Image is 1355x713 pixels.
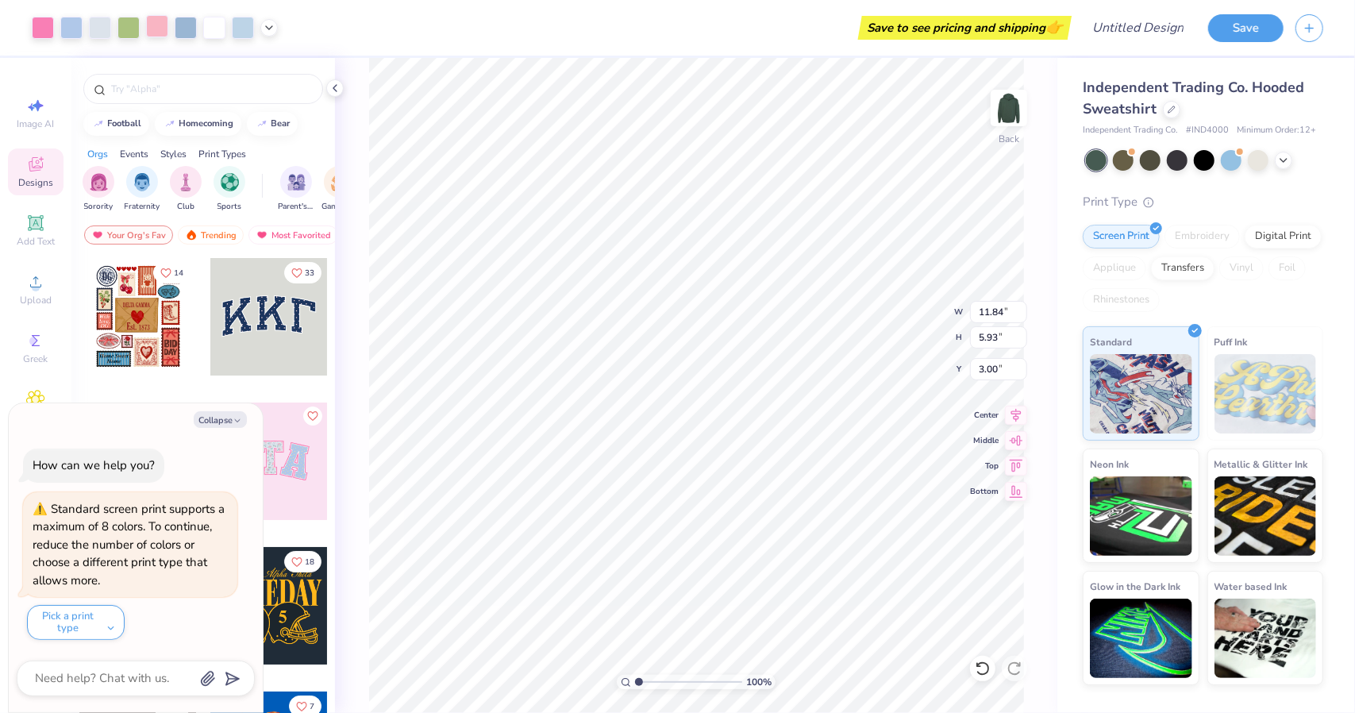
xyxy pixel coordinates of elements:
button: Pick a print type [27,605,125,640]
div: Your Org's Fav [84,225,173,245]
span: Parent's Weekend [278,201,314,213]
img: Club Image [177,173,194,191]
div: Embroidery [1164,225,1240,249]
img: most_fav.gif [91,229,104,241]
button: filter button [125,166,160,213]
div: Digital Print [1245,225,1322,249]
button: Like [284,262,321,283]
span: Club [177,201,194,213]
img: Sports Image [221,173,239,191]
span: Minimum Order: 12 + [1237,124,1316,137]
div: Transfers [1151,256,1214,280]
button: Save [1208,14,1284,42]
div: Standard screen print supports a maximum of 8 colors. To continue, reduce the number of colors or... [33,501,225,588]
img: Metallic & Glitter Ink [1214,476,1317,556]
img: Back [993,92,1025,124]
input: Try "Alpha" [110,81,313,97]
span: Sports [217,201,242,213]
div: filter for Sports [214,166,245,213]
div: Save to see pricing and shipping [862,16,1068,40]
div: filter for Club [170,166,202,213]
img: Sorority Image [90,173,108,191]
div: filter for Parent's Weekend [278,166,314,213]
img: trend_line.gif [256,119,268,129]
span: Middle [970,435,999,446]
img: Standard [1090,354,1192,434]
span: Add Text [17,235,55,248]
div: Print Types [198,147,246,161]
span: Clipart & logos [8,411,64,437]
div: Events [120,147,148,161]
button: filter button [321,166,358,213]
div: filter for Sorority [83,166,114,213]
button: Collapse [194,411,247,428]
img: Water based Ink [1214,599,1317,678]
button: homecoming [155,112,241,136]
span: Metallic & Glitter Ink [1214,456,1308,472]
div: Back [999,132,1019,146]
span: 100 % [746,675,772,689]
button: Like [284,551,321,572]
div: Screen Print [1083,225,1160,249]
span: Standard [1090,333,1132,350]
div: filter for Game Day [321,166,358,213]
div: homecoming [179,119,234,128]
span: Image AI [17,118,55,130]
span: Neon Ink [1090,456,1129,472]
img: Puff Ink [1214,354,1317,434]
span: Glow in the Dark Ink [1090,578,1180,595]
div: football [108,119,142,128]
img: Game Day Image [331,173,349,191]
div: Trending [178,225,244,245]
img: most_fav.gif [256,229,268,241]
span: Bottom [970,486,999,497]
span: Independent Trading Co. [1083,124,1178,137]
img: Glow in the Dark Ink [1090,599,1192,678]
div: Styles [160,147,187,161]
div: Foil [1268,256,1306,280]
span: Fraternity [125,201,160,213]
button: filter button [170,166,202,213]
img: trending.gif [185,229,198,241]
span: Game Day [321,201,358,213]
input: Untitled Design [1080,12,1196,44]
span: 14 [174,269,183,277]
div: Print Type [1083,193,1323,211]
button: Like [303,407,322,426]
img: trend_line.gif [92,119,105,129]
span: 7 [310,703,314,711]
span: Water based Ink [1214,578,1288,595]
div: Applique [1083,256,1146,280]
span: Sorority [84,201,114,213]
div: bear [271,119,291,128]
button: football [83,112,149,136]
div: Rhinestones [1083,288,1160,312]
button: filter button [214,166,245,213]
img: Neon Ink [1090,476,1192,556]
img: Fraternity Image [133,173,151,191]
span: Designs [18,176,53,189]
button: Like [153,262,191,283]
span: Independent Trading Co. Hooded Sweatshirt [1083,78,1304,118]
span: # IND4000 [1186,124,1229,137]
button: filter button [83,166,114,213]
div: Vinyl [1219,256,1264,280]
div: filter for Fraternity [125,166,160,213]
span: 18 [305,558,314,566]
button: filter button [278,166,314,213]
div: Most Favorited [248,225,338,245]
div: Orgs [87,147,108,161]
span: Upload [20,294,52,306]
div: How can we help you? [33,457,155,473]
span: Puff Ink [1214,333,1248,350]
span: Center [970,410,999,421]
button: bear [247,112,298,136]
span: 33 [305,269,314,277]
span: Greek [24,353,48,365]
img: Parent's Weekend Image [287,173,306,191]
span: Top [970,461,999,472]
img: trend_line.gif [164,119,176,129]
span: 👉 [1045,17,1063,37]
